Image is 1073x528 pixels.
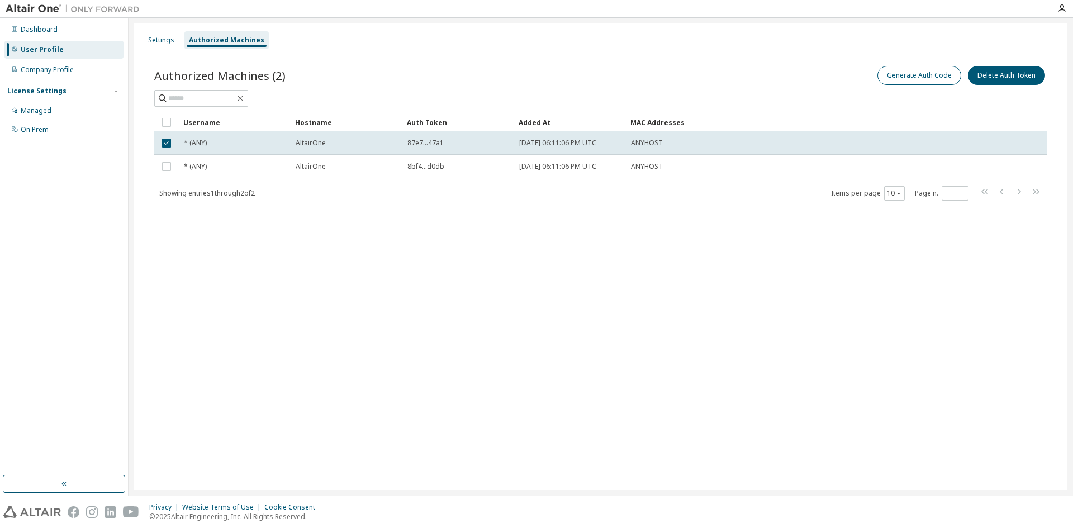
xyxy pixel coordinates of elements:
img: Altair One [6,3,145,15]
span: AltairOne [296,139,326,148]
span: * (ANY) [184,162,207,171]
div: Hostname [295,113,398,131]
div: Auth Token [407,113,510,131]
span: 87e7...47a1 [407,139,444,148]
div: On Prem [21,125,49,134]
span: AltairOne [296,162,326,171]
span: ANYHOST [631,162,663,171]
div: MAC Addresses [630,113,930,131]
span: [DATE] 06:11:06 PM UTC [519,162,596,171]
div: Managed [21,106,51,115]
div: Settings [148,36,174,45]
div: License Settings [7,87,67,96]
div: Added At [519,113,621,131]
div: Authorized Machines [189,36,264,45]
p: © 2025 Altair Engineering, Inc. All Rights Reserved. [149,512,322,521]
span: [DATE] 06:11:06 PM UTC [519,139,596,148]
img: instagram.svg [86,506,98,518]
span: ANYHOST [631,139,663,148]
button: 10 [887,189,902,198]
img: altair_logo.svg [3,506,61,518]
div: Privacy [149,503,182,512]
img: linkedin.svg [105,506,116,518]
span: Authorized Machines (2) [154,68,286,83]
span: Showing entries 1 through 2 of 2 [159,188,255,198]
button: Delete Auth Token [968,66,1045,85]
div: Dashboard [21,25,58,34]
div: Cookie Consent [264,503,322,512]
div: User Profile [21,45,64,54]
span: 8bf4...d0db [407,162,444,171]
img: facebook.svg [68,506,79,518]
span: Items per page [831,186,905,201]
button: Generate Auth Code [877,66,961,85]
img: youtube.svg [123,506,139,518]
span: * (ANY) [184,139,207,148]
div: Website Terms of Use [182,503,264,512]
span: Page n. [915,186,968,201]
div: Username [183,113,286,131]
div: Company Profile [21,65,74,74]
